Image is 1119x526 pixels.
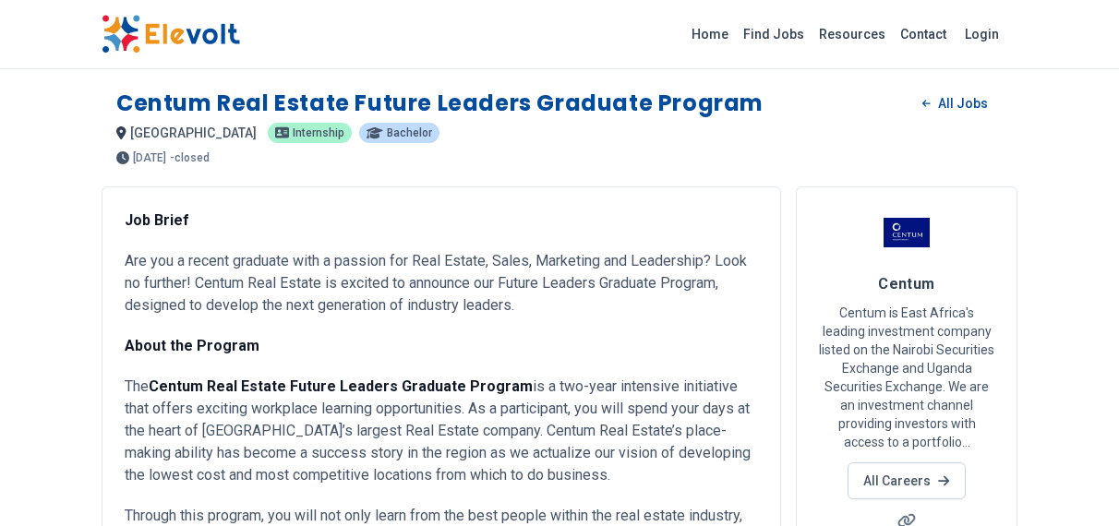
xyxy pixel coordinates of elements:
[125,376,758,486] p: The is a two-year intensive initiative that offers exciting workplace learning opportunities. As ...
[736,19,812,49] a: Find Jobs
[387,127,432,138] span: Bachelor
[684,19,736,49] a: Home
[878,275,935,293] span: Centum
[102,15,240,54] img: Elevolt
[149,377,533,395] strong: Centum Real Estate Future Leaders Graduate Program
[293,127,344,138] span: internship
[116,89,764,118] h1: Centum Real Estate Future Leaders Graduate Program
[133,152,166,163] span: [DATE]
[819,304,994,451] p: Centum is East Africa's leading investment company listed on the Nairobi Securities Exchange and ...
[125,337,259,354] strong: About the Program
[954,16,1010,53] a: Login
[170,152,210,163] p: - closed
[884,209,930,256] img: Centum
[893,19,954,49] a: Contact
[125,211,189,229] strong: Job Brief
[812,19,893,49] a: Resources
[130,126,257,140] span: [GEOGRAPHIC_DATA]
[908,90,1003,117] a: All Jobs
[125,250,758,317] p: Are you a recent graduate with a passion for Real Estate, Sales, Marketing and Leadership? Look n...
[848,462,965,499] a: All Careers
